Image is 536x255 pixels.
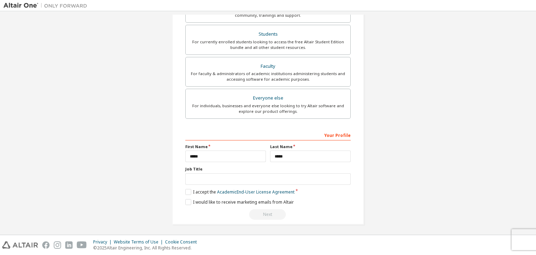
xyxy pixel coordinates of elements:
a: Academic End-User License Agreement [217,189,295,195]
div: Website Terms of Use [114,239,165,245]
img: altair_logo.svg [2,241,38,249]
label: First Name [185,144,266,150]
img: linkedin.svg [65,241,73,249]
label: I would like to receive marketing emails from Altair [185,199,294,205]
div: Your Profile [185,129,351,140]
div: Everyone else [190,93,346,103]
div: Cookie Consent [165,239,201,245]
div: For faculty & administrators of academic institutions administering students and accessing softwa... [190,71,346,82]
div: Faculty [190,61,346,71]
img: facebook.svg [42,241,50,249]
div: For currently enrolled students looking to access the free Altair Student Edition bundle and all ... [190,39,346,50]
div: Email already exists [185,209,351,220]
img: instagram.svg [54,241,61,249]
label: Last Name [270,144,351,150]
img: youtube.svg [77,241,87,249]
label: I accept the [185,189,295,195]
label: Job Title [185,166,351,172]
div: Privacy [93,239,114,245]
img: Altair One [3,2,91,9]
div: Students [190,29,346,39]
p: © 2025 Altair Engineering, Inc. All Rights Reserved. [93,245,201,251]
div: For individuals, businesses and everyone else looking to try Altair software and explore our prod... [190,103,346,114]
